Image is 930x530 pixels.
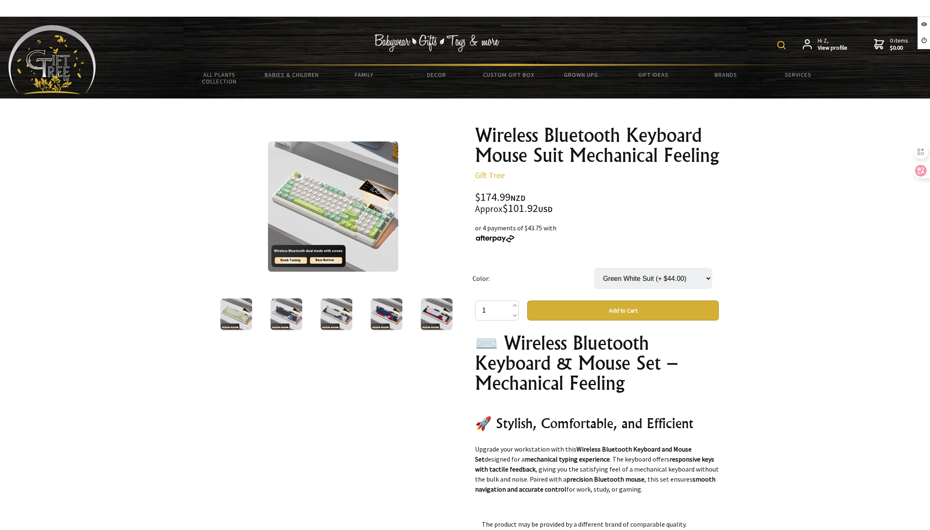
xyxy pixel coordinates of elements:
strong: View profile [818,44,847,52]
a: Grown Ups [545,66,617,83]
a: Custom Gift Box [473,66,545,83]
a: Gift Tree [475,170,505,180]
img: Babyware - Gifts - Toys and more... [8,25,96,94]
span: Hi Z, [818,37,847,52]
img: product search [777,41,786,49]
strong: precision Bluetooth mouse [566,475,644,483]
strong: $0.00 [890,44,908,52]
a: Family [328,66,400,83]
span: 0 items [890,37,908,52]
a: Hi Z,View profile [803,37,847,52]
img: Wireless Bluetooth Keyboard Mouse Suit Mechanical Feeling [268,141,398,272]
strong: mechanical typing experience [525,455,610,463]
td: Color: [473,256,594,300]
div: or 4 payments of $43.75 with [475,223,719,243]
a: Services [762,66,834,83]
a: 0 items$0.00 [874,37,908,52]
p: Upgrade your workstation with this designed for a . The keyboard offers , giving you the satisfyi... [475,444,719,494]
h1: ⌨️ Wireless Bluetooth Keyboard & Mouse Set – Mechanical Feeling [475,333,719,393]
img: Afterpay [475,235,515,242]
img: Wireless Bluetooth Keyboard Mouse Suit Mechanical Feeling [371,298,402,330]
a: Decor [400,66,473,83]
a: All Plants Collection [183,66,255,90]
div: $174.99 $101.92 [475,192,719,215]
strong: Wireless Bluetooth Keyboard and Mouse Set [475,445,692,463]
a: Babies & Children [255,66,328,83]
a: Gift Ideas [617,66,690,83]
span: USD [538,204,553,214]
a: Brands [690,66,762,83]
strong: responsive keys with tactile feedback [475,455,714,473]
img: Wireless Bluetooth Keyboard Mouse Suit Mechanical Feeling [421,298,452,330]
h2: 🚀 Stylish, Comfortable, and Efficient [475,413,719,433]
div: Keyboard *1/ Keyboard +Mouse [475,333,719,500]
small: Approx [475,203,503,215]
button: Add to Cart [527,300,719,321]
span: NZD [510,193,526,203]
h1: Wireless Bluetooth Keyboard Mouse Suit Mechanical Feeling [475,125,719,165]
img: Wireless Bluetooth Keyboard Mouse Suit Mechanical Feeling [321,298,352,330]
strong: smooth navigation and accurate control [475,475,715,493]
img: Babywear - Gifts - Toys & more [374,34,499,52]
img: Wireless Bluetooth Keyboard Mouse Suit Mechanical Feeling [270,298,302,330]
img: Wireless Bluetooth Keyboard Mouse Suit Mechanical Feeling [220,298,252,330]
